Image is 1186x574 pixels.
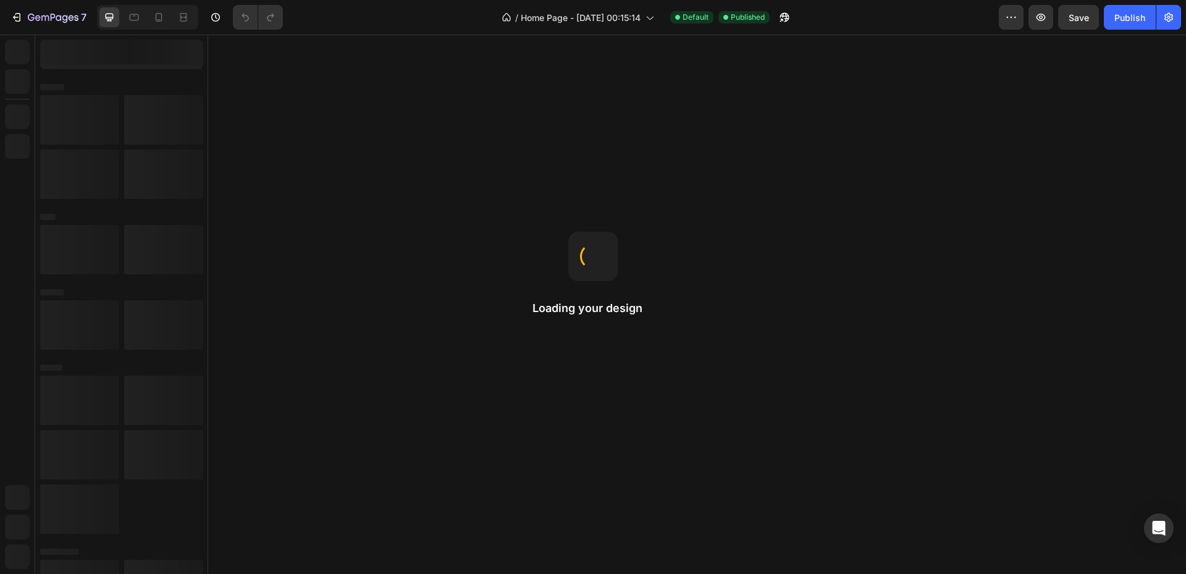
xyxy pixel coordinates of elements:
button: 7 [5,5,92,30]
h2: Loading your design [532,301,654,316]
button: Publish [1104,5,1156,30]
div: Publish [1114,11,1145,24]
div: Undo/Redo [233,5,283,30]
div: Open Intercom Messenger [1144,513,1174,543]
span: / [515,11,518,24]
span: Published [731,12,765,23]
button: Save [1058,5,1099,30]
p: 7 [81,10,86,25]
span: Home Page - [DATE] 00:15:14 [521,11,641,24]
span: Save [1069,12,1089,23]
span: Default [683,12,709,23]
